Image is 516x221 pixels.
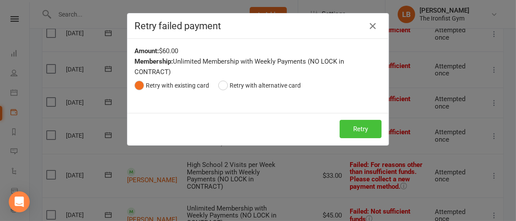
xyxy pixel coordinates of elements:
[340,120,382,138] button: Retry
[366,19,380,33] button: Close
[134,77,209,94] button: Retry with existing card
[134,56,382,77] div: Unlimited Membership with Weekly Payments (NO LOCK in CONTRACT)
[134,47,159,55] strong: Amount:
[134,58,173,65] strong: Membership:
[134,46,382,56] div: $60.00
[218,77,301,94] button: Retry with alternative card
[134,20,382,31] h4: Retry failed payment
[9,191,30,212] div: Open Intercom Messenger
